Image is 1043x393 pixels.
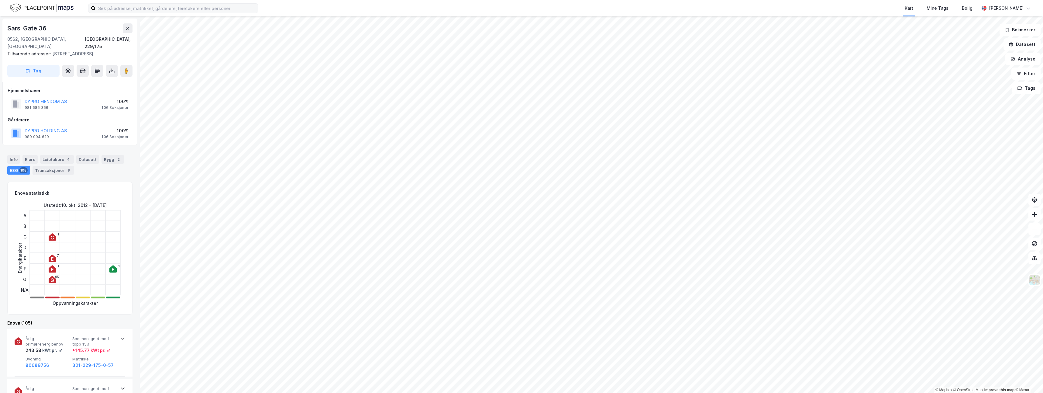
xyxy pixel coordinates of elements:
input: Søk på adresse, matrikkel, gårdeiere, leietakere eller personer [96,4,258,13]
img: logo.f888ab2527a4732fd821a326f86c7f29.svg [10,3,74,13]
span: Sammenlignet med topp 15% [72,336,117,347]
div: 100% [102,127,129,134]
div: Info [7,155,20,164]
div: Eiere [22,155,38,164]
div: Enova (105) [7,319,133,327]
div: G [21,274,29,285]
span: Tilhørende adresser: [7,51,52,56]
div: 95 [55,275,59,279]
button: 301-229-175-0-57 [72,362,114,369]
div: ESG [7,166,30,175]
div: Kart [905,5,913,12]
div: Bygg [102,155,124,164]
div: N/A [21,285,29,295]
button: Datasett [1003,38,1041,50]
div: Utstedt : 10. okt. 2012 - [DATE] [44,202,107,209]
div: Kontrollprogram for chat [1013,364,1043,393]
a: Improve this map [984,388,1014,392]
a: Mapbox [935,388,952,392]
div: A [21,210,29,221]
div: + 145.77 kWt pr. ㎡ [72,347,111,354]
a: OpenStreetMap [953,388,983,392]
div: D [21,242,29,253]
div: Energikarakter [16,243,24,273]
div: Enova statistikk [15,190,49,197]
div: 1 [57,232,59,236]
div: 8 [66,167,72,173]
div: 981 585 356 [25,105,48,110]
div: 243.58 [26,347,62,354]
button: Analyse [1005,53,1041,65]
div: 0562, [GEOGRAPHIC_DATA], [GEOGRAPHIC_DATA] [7,36,84,50]
button: 80689756 [26,362,49,369]
div: Transaksjoner [33,166,74,175]
div: [PERSON_NAME] [989,5,1024,12]
div: B [21,221,29,231]
div: 105 [19,167,28,173]
div: 7 [57,254,59,257]
div: 106 Seksjoner [102,105,129,110]
div: 2 [115,156,122,162]
div: 1 [57,264,59,268]
iframe: Chat Widget [1013,364,1043,393]
img: Z [1029,274,1040,286]
div: Sars' Gate 36 [7,23,47,33]
div: 106 Seksjoner [102,134,129,139]
div: 100% [102,98,129,105]
button: Tags [1012,82,1041,94]
div: 1 [118,264,120,268]
div: Mine Tags [927,5,948,12]
div: [GEOGRAPHIC_DATA], 229/175 [84,36,133,50]
div: Gårdeiere [8,116,132,123]
div: [STREET_ADDRESS] [7,50,128,57]
div: Datasett [76,155,99,164]
div: C [21,231,29,242]
div: 989 094 629 [25,134,49,139]
button: Bokmerker [1000,24,1041,36]
div: Bolig [962,5,972,12]
button: Filter [1011,68,1041,80]
div: Hjemmelshaver [8,87,132,94]
span: Bygning [26,356,70,362]
button: Tag [7,65,60,77]
div: Leietakere [40,155,74,164]
div: E [21,253,29,263]
div: F [21,263,29,274]
div: Oppvarmingskarakter [53,300,98,307]
div: 4 [65,156,71,162]
div: kWt pr. ㎡ [41,347,62,354]
span: Matrikkel [72,356,117,362]
span: Årlig primærenergibehov [26,336,70,347]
